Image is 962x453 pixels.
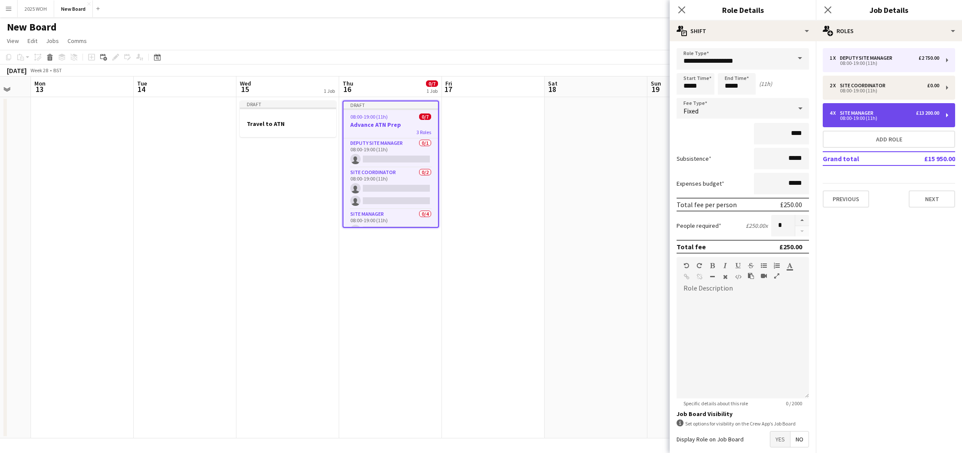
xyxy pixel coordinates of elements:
[240,120,336,128] h3: Travel to ATN
[548,80,558,87] span: Sat
[677,400,755,407] span: Specific details about this role
[795,215,809,226] button: Increase
[53,67,62,73] div: BST
[343,209,438,276] app-card-role: Site Manager0/408:00-19:00 (11h)
[823,152,901,165] td: Grand total
[67,37,87,45] span: Comms
[28,67,50,73] span: Week 28
[137,80,147,87] span: Tue
[417,129,431,135] span: 3 Roles
[670,21,816,41] div: Shift
[759,80,772,88] div: (11h)
[677,410,809,418] h3: Job Board Visibility
[350,113,388,120] span: 08:00-19:00 (11h)
[64,35,90,46] a: Comms
[343,168,438,209] app-card-role: Site Coordinator0/208:00-19:00 (11h)
[748,262,754,269] button: Strikethrough
[677,155,711,162] label: Subsistence
[735,262,741,269] button: Underline
[774,272,780,279] button: Fullscreen
[34,80,46,87] span: Mon
[419,113,431,120] span: 0/7
[823,131,955,148] button: Add role
[774,262,780,269] button: Ordered List
[343,101,439,228] app-job-card: Draft08:00-19:00 (11h)0/7Advance ATN Prep3 RolesDeputy site manager0/108:00-19:00 (11h) Site Coor...
[426,80,438,87] span: 0/7
[761,272,767,279] button: Insert video
[830,110,840,116] div: 4 x
[816,4,962,15] h3: Job Details
[779,242,802,251] div: £250.00
[426,88,438,94] div: 1 Job
[7,37,19,45] span: View
[722,273,728,280] button: Clear Formatting
[7,21,57,34] h1: New Board
[779,400,809,407] span: 0 / 2000
[240,101,336,107] div: Draft
[240,101,336,137] app-job-card: DraftTravel to ATN
[909,190,955,208] button: Next
[677,200,737,209] div: Total fee per person
[919,55,939,61] div: £2 750.00
[343,80,353,87] span: Thu
[3,35,22,46] a: View
[54,0,93,17] button: New Board
[780,200,802,209] div: £250.00
[823,190,869,208] button: Previous
[816,21,962,41] div: Roles
[677,180,724,187] label: Expenses budget
[840,110,877,116] div: Site Manager
[790,432,809,447] span: No
[683,262,689,269] button: Undo
[696,262,702,269] button: Redo
[46,37,59,45] span: Jobs
[547,84,558,94] span: 18
[840,83,889,89] div: Site Coordinator
[677,222,721,230] label: People required
[677,435,744,443] label: Display Role on Job Board
[746,222,768,230] div: £250.00 x
[761,262,767,269] button: Unordered List
[239,84,251,94] span: 15
[444,84,452,94] span: 17
[830,89,939,93] div: 08:00-19:00 (11h)
[24,35,41,46] a: Edit
[916,110,939,116] div: £13 200.00
[677,242,706,251] div: Total fee
[445,80,452,87] span: Fri
[33,84,46,94] span: 13
[830,116,939,120] div: 08:00-19:00 (11h)
[240,80,251,87] span: Wed
[670,4,816,15] h3: Role Details
[722,262,728,269] button: Italic
[927,83,939,89] div: £0.00
[7,66,27,75] div: [DATE]
[840,55,896,61] div: Deputy site manager
[748,272,754,279] button: Paste as plain text
[770,432,790,447] span: Yes
[830,61,939,65] div: 08:00-19:00 (11h)
[18,0,54,17] button: 2025 WOH
[677,419,809,428] div: Set options for visibility on the Crew App’s Job Board
[43,35,62,46] a: Jobs
[650,84,661,94] span: 19
[341,84,353,94] span: 16
[651,80,661,87] span: Sun
[787,262,793,269] button: Text Color
[830,83,840,89] div: 2 x
[709,273,715,280] button: Horizontal Line
[136,84,147,94] span: 14
[683,107,699,115] span: Fixed
[735,273,741,280] button: HTML Code
[28,37,37,45] span: Edit
[343,121,438,129] h3: Advance ATN Prep
[830,55,840,61] div: 1 x
[343,101,438,108] div: Draft
[343,138,438,168] app-card-role: Deputy site manager0/108:00-19:00 (11h)
[709,262,715,269] button: Bold
[324,88,335,94] div: 1 Job
[901,152,955,165] td: £15 950.00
